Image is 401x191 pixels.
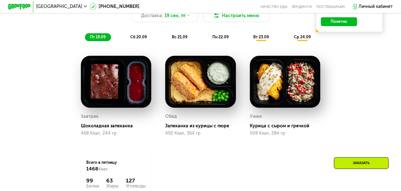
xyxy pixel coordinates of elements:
[172,35,187,39] span: вс 21.09
[334,157,389,169] div: Заказать
[316,4,345,9] div: поставщикам
[321,17,357,26] button: Понятно
[81,131,152,136] div: 468 Ккал, 244 гр
[86,177,99,184] div: 99
[165,123,240,129] div: Запеканка из курицы с пюре
[292,4,312,9] a: Вендинги
[253,35,269,39] span: вт 23.09
[86,160,146,172] div: Всего в пятницу
[165,131,236,136] div: 492 Ккал, 364 гр
[81,112,99,121] div: Завтрак
[36,4,82,9] span: [GEOGRAPHIC_DATA]
[98,167,107,171] span: Ккал
[106,184,119,188] div: Жиры
[126,184,146,188] div: Углеводы
[86,184,99,188] div: Белки
[90,3,139,10] a: [PHONE_NUMBER]
[359,3,393,10] div: Личный кабинет
[81,123,156,129] div: Шоколадная запеканка
[261,4,288,9] a: Качество еды
[130,35,147,39] span: сб 20.09
[165,12,186,19] span: 19 сен, пт
[106,177,119,184] div: 63
[90,35,106,39] span: пт 19.09
[250,123,325,129] div: Курица с сыром и гречкой
[294,35,310,39] span: ср 24.09
[86,166,98,172] span: 1468
[126,177,146,184] div: 127
[212,35,228,39] span: пн 22.09
[250,131,320,136] div: 508 Ккал, 284 гр
[165,112,177,121] div: Обед
[203,9,270,22] button: Настроить меню
[141,12,163,19] span: Доставка:
[250,112,262,121] div: Ужин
